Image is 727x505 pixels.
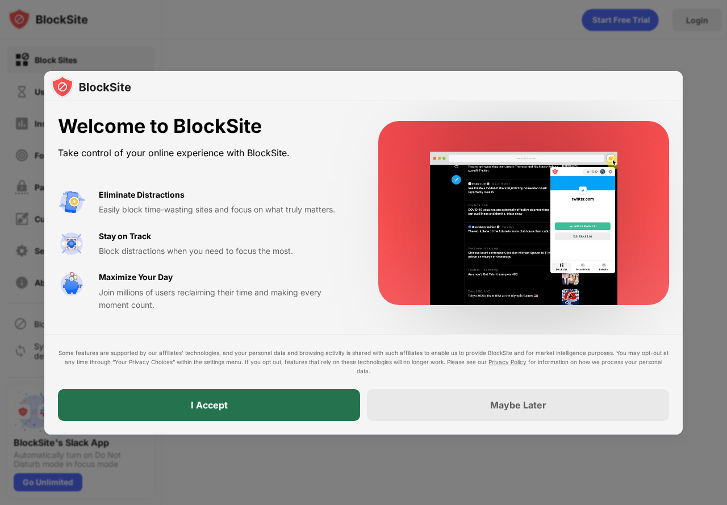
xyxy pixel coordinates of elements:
div: Maximize Your Day [99,271,173,283]
div: Stay on Track [99,230,151,243]
a: Privacy Policy [488,358,527,365]
img: logo-blocksite.svg [51,76,131,98]
div: Maybe Later [490,399,546,411]
div: Join millions of users reclaiming their time and making every moment count. [99,286,351,312]
div: I Accept [191,399,228,411]
div: Block distractions when you need to focus the most. [99,245,351,257]
div: Take control of your online experience with BlockSite. [58,145,351,161]
div: Welcome to BlockSite [58,115,351,138]
div: Easily block time-wasting sites and focus on what truly matters. [99,203,351,216]
img: value-avoid-distractions.svg [58,189,85,216]
div: Some features are supported by our affiliates’ technologies, and your personal data and browsing ... [58,348,669,375]
img: value-safe-time.svg [58,271,85,298]
div: Eliminate Distractions [99,189,185,201]
img: value-focus.svg [58,230,85,257]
